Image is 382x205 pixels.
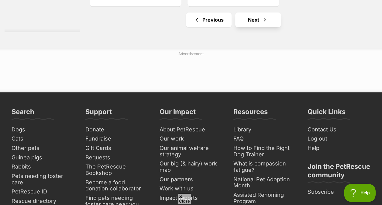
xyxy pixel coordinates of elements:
a: Library [231,125,299,134]
a: Next page [235,12,281,27]
a: Help [305,144,373,153]
a: Donate [83,125,151,134]
a: Subscribe [305,187,373,197]
a: Bequests [83,153,151,162]
h3: Search [12,107,34,120]
a: Dogs [9,125,77,134]
a: Fundraise [83,134,151,144]
iframe: Help Scout Beacon - Open [344,184,376,202]
h3: Support [85,107,112,120]
a: The PetRescue Bookshop [83,162,151,178]
h3: Quick Links [308,107,346,120]
h3: Our Impact [160,107,196,120]
nav: Pagination [89,12,377,27]
a: Our work [157,134,225,144]
a: Rabbits [9,162,77,172]
h3: Join the PetRescue community [308,162,370,183]
a: Other pets [9,144,77,153]
a: How to Find the Right Dog Trainer [231,144,299,159]
a: Our big (& hairy) work map [157,159,225,175]
a: Our partners [157,175,225,184]
a: FAQ [231,134,299,144]
h3: Resources [233,107,268,120]
a: Gift Cards [83,144,151,153]
a: Our animal welfare strategy [157,144,225,159]
a: What is compassion fatigue? [231,159,299,175]
a: Log out [305,134,373,144]
a: Guinea pigs [9,153,77,162]
a: PetRescue ID [9,187,77,196]
a: Become a food donation collaborator [83,178,151,193]
a: Contact Us [305,125,373,134]
a: Impact reports [157,193,225,203]
a: Pets needing foster care [9,172,77,187]
span: Close [178,193,191,204]
a: National Pet Adoption Month [231,175,299,190]
a: Cats [9,134,77,144]
a: Previous page [186,12,232,27]
a: About PetRescue [157,125,225,134]
a: Work with us [157,184,225,193]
